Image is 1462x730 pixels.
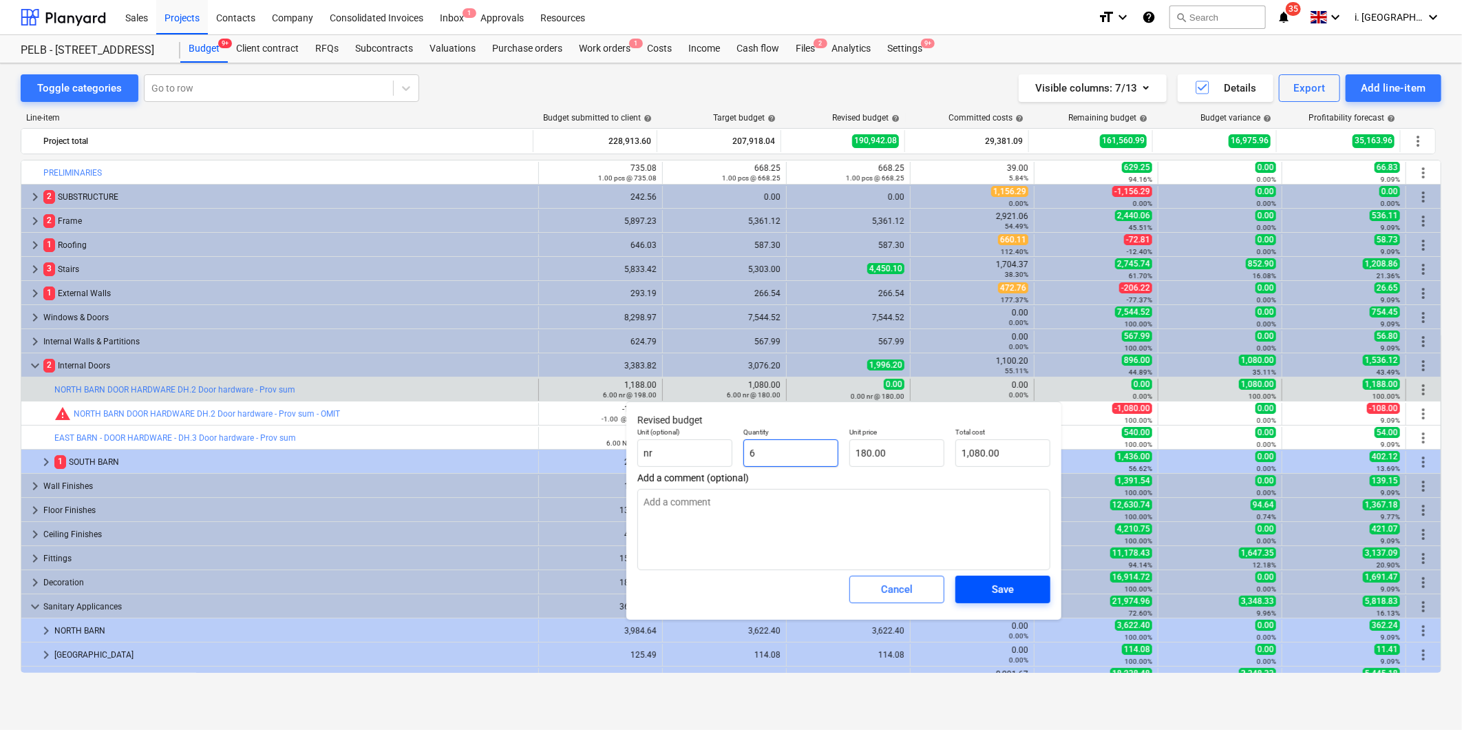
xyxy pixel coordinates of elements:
[851,393,904,400] small: 0.00 nr @ 180.00
[1384,114,1395,123] span: help
[27,285,43,302] span: keyboard_arrow_right
[1415,189,1432,205] span: More actions
[1415,406,1432,422] span: More actions
[814,39,827,48] span: 2
[668,289,781,298] div: 266.54
[1129,176,1152,183] small: 94.16%
[916,211,1028,231] div: 2,921.06
[916,356,1028,375] div: 1,100.20
[1381,200,1400,207] small: 0.00%
[1415,502,1432,519] span: More actions
[728,35,787,63] div: Cash flow
[1370,451,1400,462] span: 402.12
[602,404,657,424] div: -1,188.00
[916,260,1028,279] div: 1,704.37
[998,282,1028,293] span: 472.76
[1009,391,1028,399] small: 0.00%
[571,35,639,63] a: Work orders1
[949,113,1024,123] div: Committed costs
[668,361,781,371] div: 3,076.20
[27,237,43,253] span: keyboard_arrow_right
[27,598,43,615] span: keyboard_arrow_down
[1256,475,1276,486] span: 0.00
[54,433,296,443] a: EAST BARN - DOOR HARDWARE - DH.3 Door hardware - Prov sum
[484,35,571,63] a: Purchase orders
[727,380,781,399] div: 1,080.00
[722,163,781,182] div: 668.25
[1001,248,1028,255] small: 112.40%
[992,581,1014,598] div: Save
[571,35,639,63] div: Work orders
[1415,623,1432,639] span: More actions
[1309,113,1395,123] div: Profitability forecast
[1415,647,1432,663] span: More actions
[1229,134,1271,147] span: 16,975.96
[1425,9,1441,25] i: keyboard_arrow_down
[38,671,54,687] span: keyboard_arrow_down
[43,234,533,256] div: Roofing
[1256,451,1276,462] span: 0.00
[347,35,421,63] a: Subcontracts
[955,428,1050,439] p: Total cost
[180,35,228,63] a: Budget9+
[1256,331,1276,342] span: 0.00
[544,216,657,226] div: 5,897.23
[743,428,838,439] p: Quantity
[544,361,657,371] div: 3,383.82
[54,406,71,422] span: Committed costs exceed revised budget
[1257,320,1276,328] small: 0.00%
[1132,379,1152,390] span: 0.00
[832,113,900,123] div: Revised budget
[668,240,781,250] div: 587.30
[1115,475,1152,486] span: 1,391.54
[43,258,533,280] div: Stairs
[1119,282,1152,293] span: -206.22
[1260,114,1271,123] span: help
[1009,200,1028,207] small: 0.00%
[43,282,533,304] div: External Walls
[598,174,657,182] small: 1.00 pcs @ 735.08
[1009,319,1028,326] small: 0.00%
[916,380,1028,399] div: 0.00
[792,192,904,202] div: 0.00
[1253,272,1276,280] small: 16.08%
[1415,333,1432,350] span: More actions
[463,8,476,18] span: 1
[1415,550,1432,567] span: More actions
[668,216,781,226] div: 5,361.12
[307,35,347,63] a: RFQs
[1129,465,1152,472] small: 56.62%
[1112,186,1152,197] span: -1,156.29
[1381,417,1400,424] small: 9.09%
[637,428,732,439] p: Unit (optional)
[1257,248,1276,255] small: 0.00%
[823,35,879,63] a: Analytics
[228,35,307,63] div: Client contract
[1381,224,1400,231] small: 9.09%
[38,454,54,470] span: keyboard_arrow_right
[991,186,1028,197] span: 1,156.29
[1246,258,1276,269] span: 852.90
[1013,114,1024,123] span: help
[1133,393,1152,400] small: 0.00%
[680,35,728,63] a: Income
[1125,441,1152,448] small: 100.00%
[879,35,931,63] div: Settings
[1005,222,1028,230] small: 54.49%
[27,213,43,229] span: keyboard_arrow_right
[1125,320,1152,328] small: 100.00%
[606,439,657,447] small: 6.00 Nr @ 99.00
[1363,379,1400,390] span: 1,188.00
[668,192,781,202] div: 0.00
[43,331,533,353] div: Internal Walls & Partitions
[1363,355,1400,366] span: 1,536.12
[1239,355,1276,366] span: 1,080.00
[916,163,1028,182] div: 39.00
[1381,176,1400,183] small: 9.09%
[663,130,775,152] div: 207,918.04
[1415,165,1432,181] span: More actions
[606,428,657,448] div: 594.00
[544,457,657,467] div: 2,789.82
[27,333,43,350] span: keyboard_arrow_right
